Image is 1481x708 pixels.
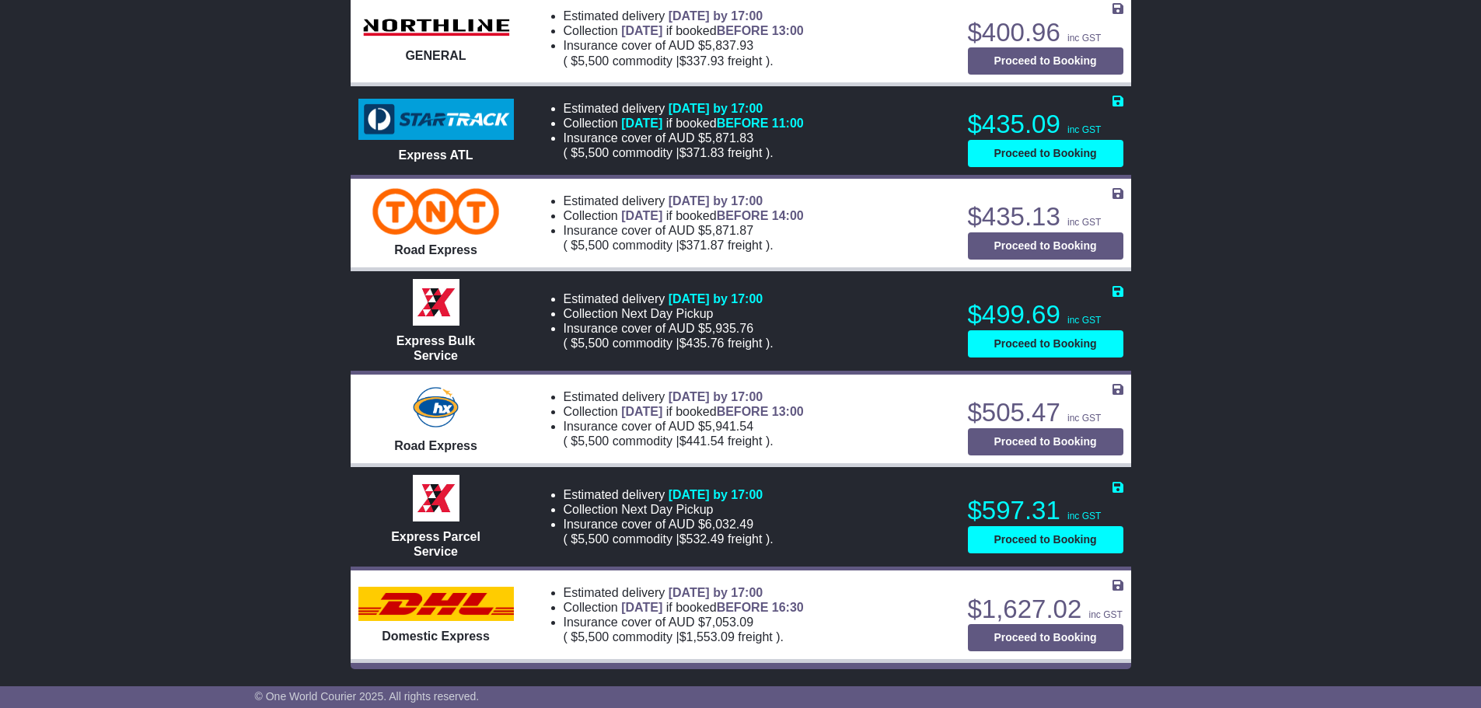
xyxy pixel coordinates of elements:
span: Insurance cover of AUD $ [564,131,754,145]
span: ( ). [564,336,774,351]
span: inc GST [1067,511,1101,521]
span: Commodity [613,239,672,252]
span: [DATE] by 17:00 [669,9,763,23]
span: $ $ [568,146,766,159]
img: Hunter Express: Road Express [410,384,461,431]
span: BEFORE [717,209,769,222]
button: Proceed to Booking [968,47,1123,75]
img: Northline Distribution: GENERAL [358,14,514,40]
span: Express Parcel Service [391,530,480,558]
p: $435.09 [968,109,1123,140]
p: $1,627.02 [968,594,1123,625]
span: Express ATL [398,148,473,162]
span: [DATE] [621,24,662,37]
li: Estimated delivery [564,194,949,208]
span: | [676,630,679,643]
li: Estimated delivery [564,487,949,502]
span: 5,500 [578,54,609,68]
span: BEFORE [717,117,769,130]
p: $435.13 [968,201,1123,232]
span: ( ). [564,145,774,160]
span: $ $ [568,239,766,252]
p: $499.69 [968,299,1123,330]
span: [DATE] by 17:00 [669,102,763,115]
span: if booked [621,405,803,418]
span: ( ). [564,532,774,546]
span: [DATE] by 17:00 [669,586,763,599]
span: GENERAL [405,49,466,62]
button: Proceed to Booking [968,232,1123,260]
span: [DATE] by 17:00 [669,194,763,208]
span: inc GST [1067,413,1101,424]
span: | [676,239,679,252]
p: $400.96 [968,17,1123,48]
span: inc GST [1067,217,1101,228]
span: | [676,146,679,159]
span: $ $ [568,532,766,546]
p: $597.31 [968,495,1123,526]
span: ( ). [564,238,774,253]
li: Estimated delivery [564,389,949,404]
span: 5,871.87 [705,224,753,237]
li: Collection [564,600,949,615]
span: Commodity [613,532,672,546]
span: [DATE] [621,405,662,418]
span: Next Day Pickup [621,307,713,320]
span: 13:00 [772,24,804,37]
span: Commodity [613,146,672,159]
button: Proceed to Booking [968,140,1123,167]
span: Road Express [394,439,477,452]
span: if booked [621,24,803,37]
span: 5,941.54 [705,420,753,433]
li: Estimated delivery [564,585,949,600]
span: 532.49 [686,532,725,546]
span: 7,053.09 [705,616,753,629]
span: [DATE] [621,209,662,222]
span: 5,500 [578,532,609,546]
span: | [676,532,679,546]
img: Border Express: Express Parcel Service [413,475,459,521]
span: 5,837.93 [705,39,753,52]
span: 5,500 [578,434,609,448]
span: if booked [621,601,803,614]
span: if booked [621,209,803,222]
span: [DATE] [621,117,662,130]
span: ( ). [564,54,774,68]
span: 11:00 [772,117,804,130]
span: 14:00 [772,209,804,222]
span: © One World Courier 2025. All rights reserved. [255,690,480,703]
span: 6,032.49 [705,518,753,531]
span: BEFORE [717,601,769,614]
span: [DATE] by 17:00 [669,390,763,403]
span: Express Bulk Service [396,334,475,362]
button: Proceed to Booking [968,526,1123,553]
span: inc GST [1067,124,1101,135]
span: 13:00 [772,405,804,418]
span: BEFORE [717,24,769,37]
span: Insurance cover of AUD $ [564,321,754,336]
span: Freight [738,630,772,643]
button: Proceed to Booking [968,428,1123,455]
span: | [676,54,679,68]
span: Freight [728,434,762,448]
span: $ $ [568,337,766,350]
li: Collection [564,306,949,321]
span: $ $ [568,54,766,68]
span: Freight [728,239,762,252]
span: Insurance cover of AUD $ [564,419,754,434]
span: | [676,337,679,350]
span: 5,500 [578,146,609,159]
span: 371.87 [686,239,725,252]
span: 5,500 [578,630,609,643]
span: 441.54 [686,434,725,448]
span: 5,500 [578,239,609,252]
span: $ $ [568,630,776,643]
span: 371.83 [686,146,725,159]
span: 5,935.76 [705,322,753,335]
button: Proceed to Booking [968,330,1123,357]
li: Estimated delivery [564,291,949,306]
img: TNT Domestic: Road Express [372,188,499,235]
span: 337.93 [686,54,725,68]
span: 1,553.09 [686,630,735,643]
span: if booked [621,117,803,130]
